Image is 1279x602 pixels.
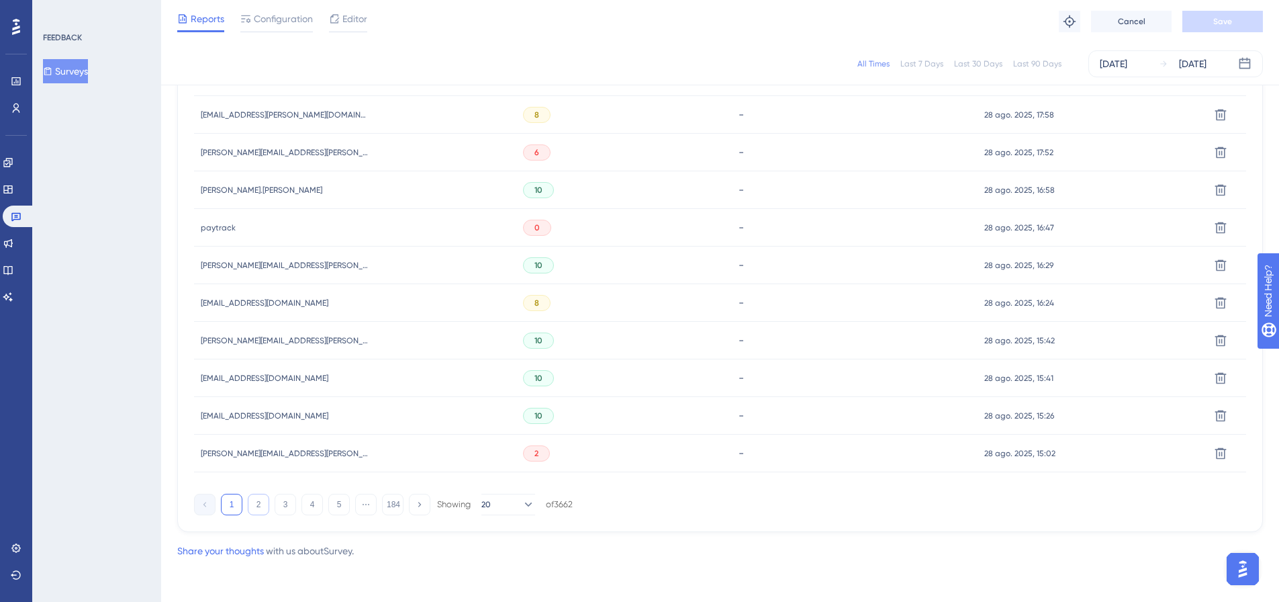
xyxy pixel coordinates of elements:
div: - [739,108,972,121]
span: [EMAIL_ADDRESS][DOMAIN_NAME] [201,373,328,384]
span: Cancel [1118,16,1145,27]
button: 184 [382,494,404,515]
span: Save [1213,16,1232,27]
div: with us about Survey . [177,543,354,559]
span: [PERSON_NAME][EMAIL_ADDRESS][PERSON_NAME][DOMAIN_NAME] [201,260,369,271]
span: 28 ago. 2025, 15:41 [984,373,1053,384]
span: 6 [534,147,539,158]
div: - [739,409,972,422]
span: 10 [534,335,542,346]
span: 28 ago. 2025, 15:26 [984,411,1054,421]
span: paytrack [201,222,236,233]
div: - [739,296,972,309]
span: 28 ago. 2025, 16:47 [984,222,1054,233]
div: Last 90 Days [1013,58,1061,69]
span: 10 [534,260,542,271]
span: [PERSON_NAME][EMAIL_ADDRESS][PERSON_NAME][DOMAIN_NAME] [201,147,369,158]
button: ⋯ [355,494,377,515]
div: - [739,334,972,347]
span: Need Help? [32,3,84,19]
span: [EMAIL_ADDRESS][PERSON_NAME][DOMAIN_NAME] [201,110,369,120]
span: 28 ago. 2025, 16:24 [984,298,1054,308]
div: [DATE] [1100,56,1127,72]
div: [DATE] [1179,56,1206,72]
div: - [739,183,972,196]
span: 28 ago. 2025, 16:29 [984,260,1053,271]
span: 10 [534,185,542,196]
span: Editor [342,11,367,27]
a: Share your thoughts [177,546,264,556]
iframe: UserGuiding AI Assistant Launcher [1223,549,1263,589]
span: 28 ago. 2025, 15:42 [984,335,1055,346]
div: of 3662 [546,499,573,511]
button: 3 [275,494,296,515]
span: 20 [481,499,491,510]
span: [EMAIL_ADDRESS][DOMAIN_NAME] [201,298,328,308]
span: [PERSON_NAME][EMAIL_ADDRESS][PERSON_NAME][DOMAIN_NAME] [201,448,369,459]
button: 4 [301,494,323,515]
button: 1 [221,494,242,515]
span: 2 [534,448,538,459]
span: 28 ago. 2025, 17:58 [984,110,1054,120]
button: 5 [328,494,350,515]
button: 20 [481,494,535,515]
div: - [739,221,972,234]
span: [EMAIL_ADDRESS][DOMAIN_NAME] [201,411,328,421]
div: Last 7 Days [900,58,943,69]
button: Surveys [43,59,88,83]
button: Save [1182,11,1263,32]
button: Cancel [1091,11,1172,32]
span: 28 ago. 2025, 17:52 [984,147,1053,158]
div: Last 30 Days [954,58,1002,69]
div: - [739,146,972,159]
button: 2 [248,494,269,515]
span: 28 ago. 2025, 16:58 [984,185,1055,196]
div: Showing [437,499,471,511]
span: 10 [534,373,542,384]
span: Reports [191,11,224,27]
div: - [739,259,972,271]
div: - [739,447,972,460]
span: [PERSON_NAME].[PERSON_NAME] [201,185,322,196]
div: All Times [857,58,890,69]
span: 0 [534,222,540,233]
div: FEEDBACK [43,32,82,43]
div: - [739,372,972,384]
span: 8 [534,110,539,120]
span: [PERSON_NAME][EMAIL_ADDRESS][PERSON_NAME][DOMAIN_NAME] [201,335,369,346]
span: 8 [534,298,539,308]
span: 28 ago. 2025, 15:02 [984,448,1055,459]
span: 10 [534,411,542,421]
span: Configuration [254,11,313,27]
